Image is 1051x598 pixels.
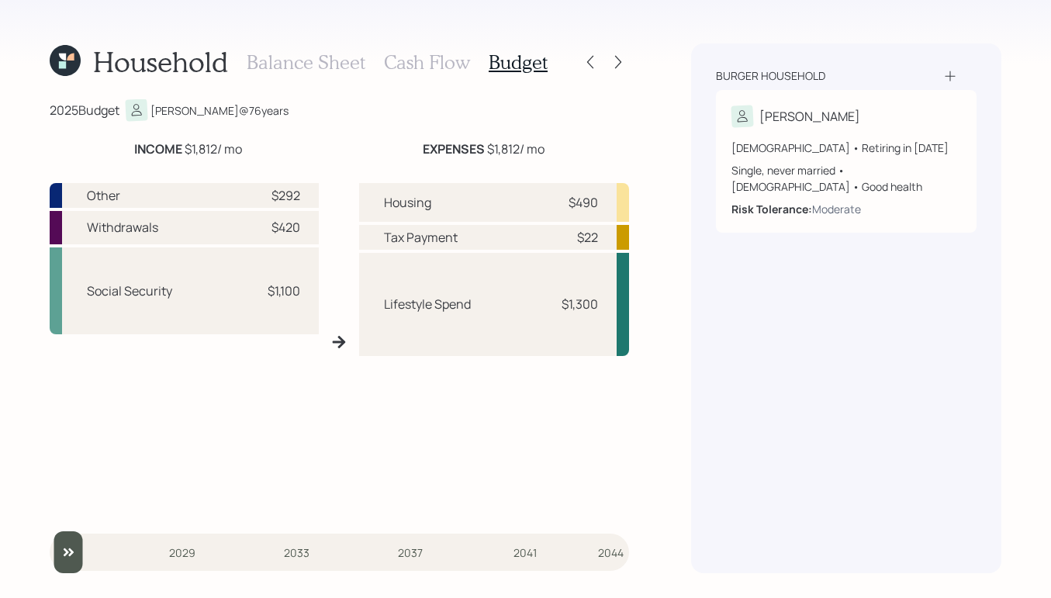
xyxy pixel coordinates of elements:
[150,102,289,119] div: [PERSON_NAME] @ 76 years
[577,228,598,247] div: $22
[423,140,545,158] div: $1,812 / mo
[731,202,812,216] b: Risk Tolerance:
[384,193,431,212] div: Housing
[569,193,598,212] div: $490
[716,68,825,84] div: Burger household
[489,51,548,74] h3: Budget
[731,162,961,195] div: Single, never married • [DEMOGRAPHIC_DATA] • Good health
[423,140,485,157] b: EXPENSES
[271,218,300,237] div: $420
[134,140,182,157] b: INCOME
[384,295,471,313] div: Lifestyle Spend
[247,51,365,74] h3: Balance Sheet
[731,140,961,156] div: [DEMOGRAPHIC_DATA] • Retiring in [DATE]
[50,101,119,119] div: 2025 Budget
[759,107,860,126] div: [PERSON_NAME]
[268,282,300,300] div: $1,100
[87,282,172,300] div: Social Security
[87,218,158,237] div: Withdrawals
[93,45,228,78] h1: Household
[384,228,458,247] div: Tax Payment
[812,201,861,217] div: Moderate
[134,140,242,158] div: $1,812 / mo
[87,186,120,205] div: Other
[562,295,598,313] div: $1,300
[271,186,300,205] div: $292
[384,51,470,74] h3: Cash Flow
